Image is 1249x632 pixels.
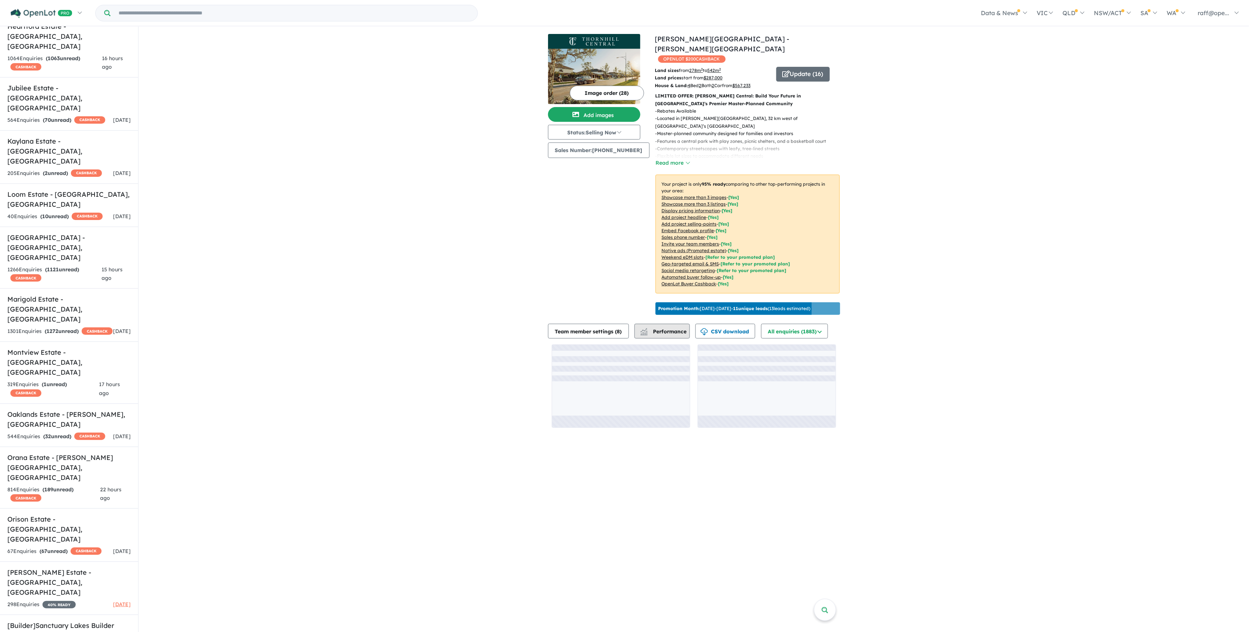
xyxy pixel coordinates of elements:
button: Image order (28) [570,86,644,100]
span: [DATE] [113,328,131,334]
span: 1 [44,381,47,388]
u: Sales phone number [662,234,705,240]
button: CSV download [695,324,755,339]
u: 278 m [689,68,703,73]
span: [Yes] [728,248,739,253]
strong: ( unread) [42,381,67,388]
div: 40 Enquir ies [7,212,103,221]
u: Showcase more than 3 images [662,195,727,200]
span: [ Yes ] [728,201,739,207]
button: Sales Number:[PHONE_NUMBER] [548,142,650,158]
span: [ Yes ] [729,195,739,200]
span: CASHBACK [71,169,102,177]
span: CASHBACK [71,547,102,555]
strong: ( unread) [43,170,68,176]
p: LIMITED OFFER: [PERSON_NAME] Central: Build Your Future in [GEOGRAPHIC_DATA]’s Premier Master-Pla... [656,92,840,107]
sup: 2 [719,67,721,71]
u: OpenLot Buyer Cashback [662,281,716,286]
u: 4 [688,83,691,88]
span: Performance [641,328,687,335]
u: Display pricing information [662,208,720,213]
a: [PERSON_NAME][GEOGRAPHIC_DATA] - [PERSON_NAME][GEOGRAPHIC_DATA] [655,35,790,53]
button: Read more [656,159,690,167]
h5: [PERSON_NAME] Estate - [GEOGRAPHIC_DATA] , [GEOGRAPHIC_DATA] [7,567,131,597]
strong: ( unread) [46,55,80,62]
span: [Refer to your promoted plan] [706,254,775,260]
h5: Jubilee Estate - [GEOGRAPHIC_DATA] , [GEOGRAPHIC_DATA] [7,83,131,113]
h5: Kaylana Estate - [GEOGRAPHIC_DATA] , [GEOGRAPHIC_DATA] [7,136,131,166]
button: Performance [634,324,690,339]
span: CASHBACK [74,116,105,124]
b: 11 unique leads [733,306,768,311]
span: OPENLOT $ 200 CASHBACK [658,55,726,63]
span: 15 hours ago [102,266,123,282]
sup: 2 [701,67,703,71]
button: Add images [548,107,640,122]
button: All enquiries (1883) [761,324,828,339]
u: Add project selling-points [662,221,717,227]
h5: Marigold Estate - [GEOGRAPHIC_DATA] , [GEOGRAPHIC_DATA] [7,294,131,324]
u: 2 [712,83,715,88]
u: Social media retargeting [662,268,715,273]
img: bar-chart.svg [640,331,648,336]
span: [ Yes ] [707,234,718,240]
div: 544 Enquir ies [7,432,105,441]
span: 2 [45,170,48,176]
span: 1272 [47,328,58,334]
span: 1121 [47,266,59,273]
img: Thornhill Central Estate - Thornhill Park Logo [551,37,637,46]
p: Your project is only comparing to other top-performing projects in your area: - - - - - - - - - -... [656,175,840,293]
span: [DATE] [113,601,131,608]
strong: ( unread) [43,433,71,440]
b: Land sizes [655,68,679,73]
u: Invite your team members [662,241,719,247]
h5: Heartford Estate - [GEOGRAPHIC_DATA] , [GEOGRAPHIC_DATA] [7,21,131,51]
u: Add project headline [662,214,706,220]
span: [ Yes ] [708,214,719,220]
span: [Yes] [723,274,734,280]
span: CASHBACK [10,494,41,502]
span: 1063 [48,55,60,62]
u: $ 567,233 [733,83,751,88]
input: Try estate name, suburb, builder or developer [112,5,476,21]
img: line-chart.svg [640,328,647,332]
button: Team member settings (8) [548,324,629,339]
strong: ( unread) [45,266,79,273]
span: [Yes] [718,281,729,286]
b: Promotion Month: [658,306,700,311]
p: Bed Bath Car from [655,82,771,89]
strong: ( unread) [40,548,68,554]
span: [ Yes ] [722,208,733,213]
a: Thornhill Central Estate - Thornhill Park LogoThornhill Central Estate - Thornhill Park [548,34,640,104]
span: [DATE] [113,548,131,554]
b: Land prices [655,75,682,80]
div: 564 Enquir ies [7,116,105,125]
div: 298 Enquir ies [7,600,76,609]
span: raff@ope... [1198,9,1229,17]
h5: Orison Estate - [GEOGRAPHIC_DATA] , [GEOGRAPHIC_DATA] [7,514,131,544]
span: [DATE] [113,213,131,220]
span: CASHBACK [74,433,105,440]
h5: Oaklands Estate - [PERSON_NAME] , [GEOGRAPHIC_DATA] [7,409,131,429]
strong: ( unread) [45,328,79,334]
h5: [GEOGRAPHIC_DATA] - [GEOGRAPHIC_DATA] , [GEOGRAPHIC_DATA] [7,233,131,262]
span: 22 hours ago [100,486,122,502]
u: Showcase more than 3 listings [662,201,726,207]
u: $ 287,000 [704,75,723,80]
span: 189 [44,486,53,493]
div: 319 Enquir ies [7,380,99,398]
span: [DATE] [113,170,131,176]
p: - Master-planned community designed for families and investors [656,130,846,137]
h5: [Builder] Sanctuary Lakes Builder [7,621,131,631]
span: [ Yes ] [721,241,732,247]
div: 205 Enquir ies [7,169,102,178]
button: Update (16) [776,67,830,82]
h5: Montview Estate - [GEOGRAPHIC_DATA] , [GEOGRAPHIC_DATA] [7,347,131,377]
p: [DATE] - [DATE] - ( 13 leads estimated) [658,305,811,312]
img: Thornhill Central Estate - Thornhill Park [548,49,640,104]
span: [Refer to your promoted plan] [717,268,787,273]
div: 1301 Enquir ies [7,327,113,336]
span: 10 [42,213,48,220]
h5: Loom Estate - [GEOGRAPHIC_DATA] , [GEOGRAPHIC_DATA] [7,189,131,209]
span: 8 [617,328,620,335]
